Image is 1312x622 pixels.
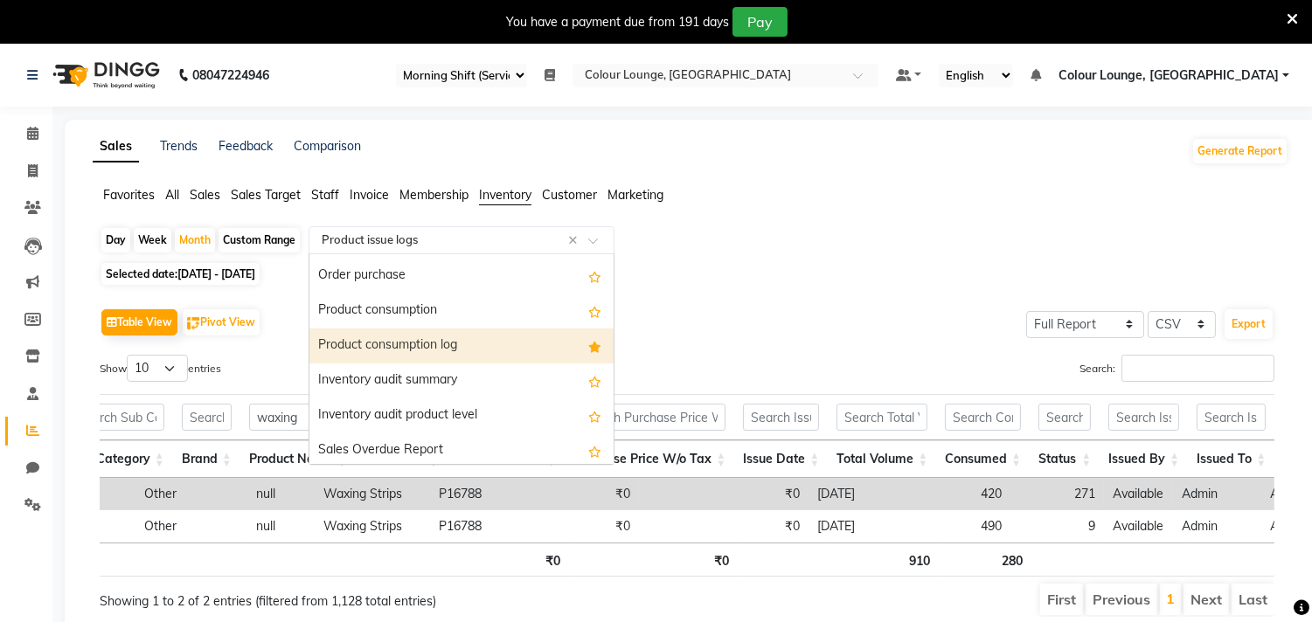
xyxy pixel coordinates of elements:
input: Search Product Name [249,404,347,431]
div: Order purchase [309,259,614,294]
input: Search Sub Category [70,404,164,431]
span: Favorites [103,187,155,203]
label: Show entries [100,355,221,382]
b: 08047224946 [192,51,269,100]
a: Feedback [219,138,273,154]
input: Search Consumed [945,404,1021,431]
td: Available [1104,478,1173,510]
span: Colour Lounge, [GEOGRAPHIC_DATA] [1059,66,1279,85]
th: Issued By: activate to sort column ascending [1100,440,1188,478]
td: null [247,478,315,510]
span: Inventory [479,187,531,203]
span: Staff [311,187,339,203]
div: Month [175,228,215,252]
input: Search Status [1038,404,1091,431]
div: You have a payment due from 191 days [506,13,729,31]
input: Search Total Volume [836,404,927,431]
span: All [165,187,179,203]
img: logo [45,51,164,100]
input: Search Issued To [1197,404,1266,431]
td: [DATE] [809,478,902,510]
span: Add this report to Favorites List [588,301,601,321]
select: Showentries [127,355,188,382]
td: Waxing Strips [315,510,430,543]
span: Sales [190,187,220,203]
td: 271 [1010,478,1104,510]
td: P16788 [430,478,522,510]
div: Custom Range [219,228,300,252]
span: Marketing [607,187,663,203]
label: Search: [1079,355,1274,382]
a: Comparison [294,138,361,154]
button: Export [1225,309,1273,339]
span: Customer [542,187,597,203]
button: Generate Report [1193,139,1287,163]
td: ₹0 [639,510,809,543]
th: Total Volume: activate to sort column ascending [828,440,936,478]
span: Clear all [568,232,583,250]
input: Search Purchase Price W/o Tax [573,404,725,431]
input: Search Brand [182,404,232,431]
th: Product Name: activate to sort column ascending [240,440,356,478]
th: Consumed: activate to sort column ascending [936,440,1030,478]
td: Other [135,510,247,543]
th: Purchase Price W/o Tax: activate to sort column ascending [565,440,734,478]
div: Sales Overdue Report [309,433,614,468]
td: ₹0 [639,478,809,510]
td: Waxing Strips [315,478,430,510]
span: Add this report to Favorites List [588,405,601,426]
td: Admin [1173,510,1261,543]
button: Table View [101,309,177,335]
th: ₹0 [451,543,569,577]
span: Add this report to Favorites List [588,440,601,461]
td: P16788 [430,510,522,543]
td: 420 [902,478,1010,510]
td: Other [135,478,247,510]
button: Pay [732,7,788,37]
td: 9 [1010,510,1104,543]
div: Product consumption log [309,328,614,363]
input: Search Issue Date [743,404,819,431]
span: [DATE] - [DATE] [177,267,255,280]
button: Pivot View [183,309,260,335]
ng-dropdown-panel: Options list [309,253,614,465]
span: Add this report to Favorites List [588,266,601,287]
span: Sales Target [231,187,301,203]
div: Inventory audit summary [309,363,614,398]
td: 490 [902,510,1010,543]
span: Selected date: [101,263,260,285]
th: Brand: activate to sort column ascending [173,440,240,478]
div: Week [134,228,171,252]
td: Available [1104,510,1173,543]
input: Search Issued By [1108,404,1179,431]
td: ₹0 [522,510,639,543]
th: 910 [831,543,939,577]
div: Day [101,228,130,252]
span: Added to Favorites [588,335,601,356]
td: [DATE] [809,510,902,543]
td: ₹0 [522,478,639,510]
th: Status: activate to sort column ascending [1030,440,1100,478]
span: Add this report to Favorites List [588,370,601,391]
a: 1 [1166,590,1175,607]
th: Issue Date: activate to sort column ascending [734,440,828,478]
th: Sub Category: activate to sort column ascending [61,440,173,478]
th: Issued To: activate to sort column ascending [1188,440,1274,478]
td: null [247,510,315,543]
div: Product consumption [309,294,614,328]
div: Inventory audit product level [309,398,614,433]
a: Trends [160,138,198,154]
span: Membership [399,187,469,203]
div: Showing 1 to 2 of 2 entries (filtered from 1,128 total entries) [100,582,574,611]
input: Search: [1121,355,1274,382]
th: ₹0 [569,543,738,577]
span: Invoice [350,187,389,203]
td: Admin [1173,478,1261,510]
img: pivot.png [187,317,200,330]
th: 280 [939,543,1031,577]
a: Sales [93,131,139,162]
